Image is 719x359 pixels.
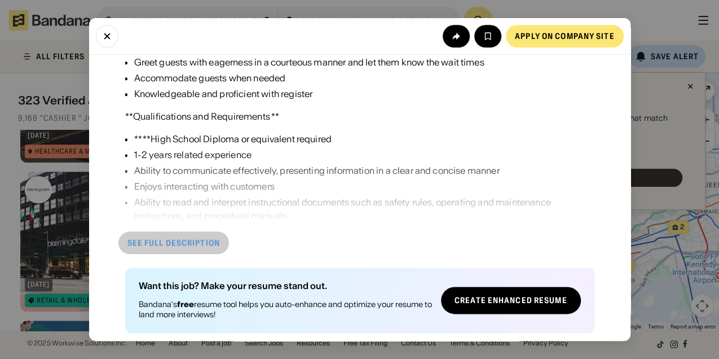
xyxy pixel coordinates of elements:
[134,195,594,222] div: Ability to read and interpret instructional documents such as safety rules, operating and mainten...
[134,164,594,177] div: Ability to communicate effectively, presenting information in a clear and concise manner
[96,25,118,47] button: Close
[127,239,220,247] div: See full description
[134,55,484,69] div: Greet guests with eagerness in a courteous manner and let them know the wait times
[177,299,194,309] b: free
[455,296,567,304] div: Create Enhanced Resume
[134,87,484,100] div: Knowledgeable and proficient with register
[134,71,484,85] div: Accommodate guests when needed
[134,148,594,161] div: 1-2 years related experience
[134,179,594,193] div: Enjoys interacting with customers
[139,299,432,319] div: Bandana's resume tool helps you auto-enhance and optimize your resume to land more interviews!
[139,281,432,290] div: Want this job? Make your resume stand out.
[134,132,594,146] div: ** **High School Diploma or equivalent required
[125,110,280,123] div: **Qualifications and Requirements **
[515,32,615,40] div: Apply on company site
